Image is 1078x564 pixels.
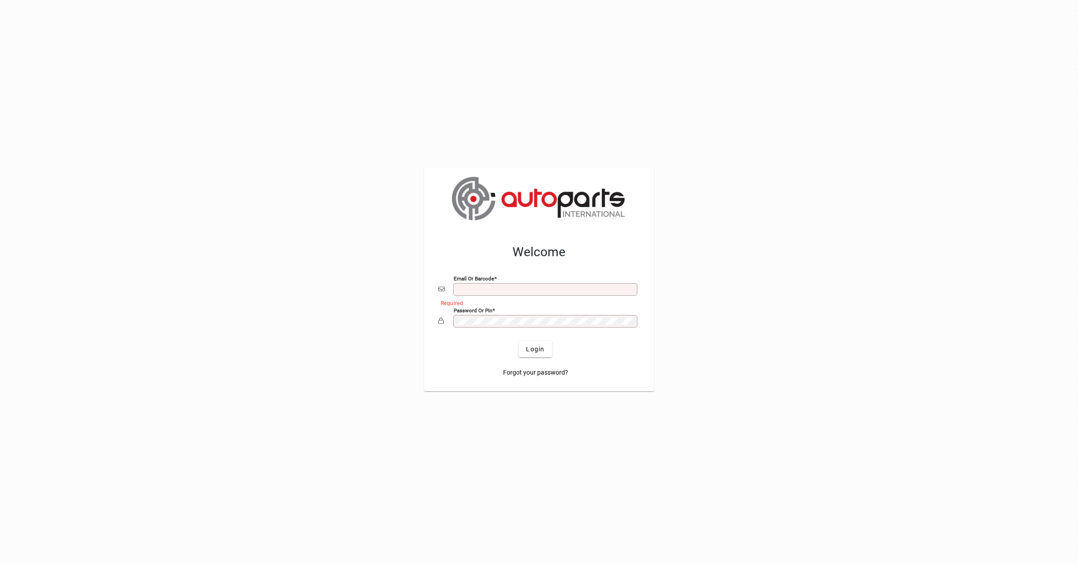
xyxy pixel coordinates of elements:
[499,364,572,380] a: Forgot your password?
[454,307,492,314] mat-label: Password or Pin
[526,345,544,354] span: Login
[438,245,640,260] h2: Welcome
[454,275,494,282] mat-label: Email or Barcode
[503,368,568,377] span: Forgot your password?
[441,298,632,307] mat-error: Required
[519,341,552,357] button: Login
